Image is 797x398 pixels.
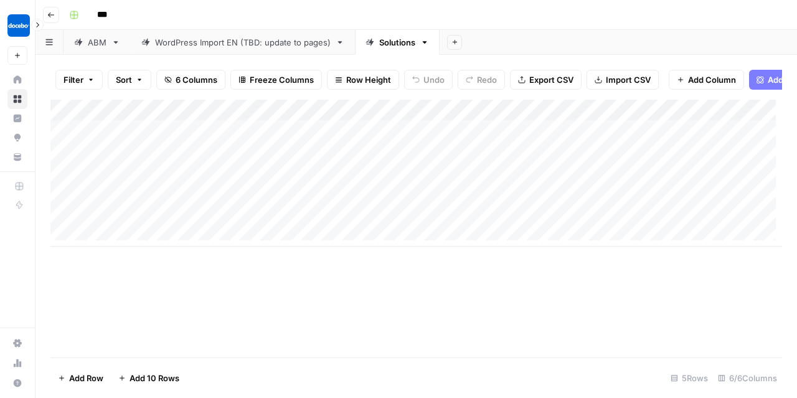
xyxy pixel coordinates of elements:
span: Row Height [346,73,391,86]
span: 6 Columns [176,73,217,86]
button: Filter [55,70,103,90]
a: Home [7,70,27,90]
div: 5 Rows [666,368,713,388]
a: Your Data [7,147,27,167]
button: Export CSV [510,70,582,90]
button: Add Column [669,70,744,90]
button: 6 Columns [156,70,225,90]
button: Workspace: Docebo [7,10,27,41]
button: Freeze Columns [230,70,322,90]
div: ABM [88,36,106,49]
span: Import CSV [606,73,651,86]
button: Help + Support [7,373,27,393]
a: ABM [64,30,131,55]
button: Import CSV [587,70,659,90]
div: Solutions [379,36,415,49]
button: Undo [404,70,453,90]
span: Add Row [69,372,103,384]
img: Docebo Logo [7,14,30,37]
span: Redo [477,73,497,86]
a: WordPress Import EN (TBD: update to pages) [131,30,355,55]
span: Filter [64,73,83,86]
a: Browse [7,89,27,109]
span: Export CSV [529,73,573,86]
span: Sort [116,73,132,86]
button: Sort [108,70,151,90]
span: Freeze Columns [250,73,314,86]
span: Add 10 Rows [130,372,179,384]
a: Solutions [355,30,440,55]
a: Usage [7,353,27,373]
button: Redo [458,70,505,90]
a: Insights [7,108,27,128]
div: 6/6 Columns [713,368,782,388]
button: Row Height [327,70,399,90]
span: Add Column [688,73,736,86]
div: WordPress Import EN (TBD: update to pages) [155,36,331,49]
a: Opportunities [7,128,27,148]
a: Settings [7,333,27,353]
button: Add Row [50,368,111,388]
button: Add 10 Rows [111,368,187,388]
span: Undo [423,73,445,86]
